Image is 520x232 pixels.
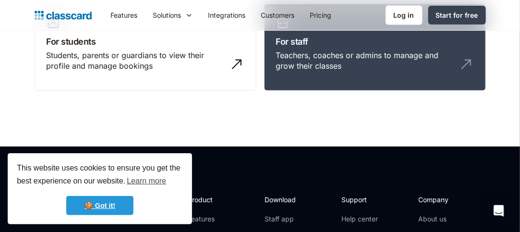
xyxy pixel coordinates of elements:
[265,214,304,224] a: Staff app
[394,10,414,20] div: Log in
[264,4,486,91] a: For staffTeachers, coaches or admins to manage and grow their classes
[342,195,381,205] h2: Support
[386,5,423,25] a: Log in
[419,195,483,205] h2: Company
[428,6,486,24] a: Start for free
[302,4,339,26] a: Pricing
[487,199,510,222] div: Open Intercom Messenger
[35,9,92,22] a: home
[153,10,181,20] div: Solutions
[419,214,483,224] a: About us
[8,153,192,224] div: cookieconsent
[201,4,254,26] a: Integrations
[17,162,183,188] span: This website uses cookies to ensure you get the best experience on our website.
[188,195,240,205] h2: Product
[47,35,244,48] h3: For students
[35,4,256,91] a: For studentsStudents, parents or guardians to view their profile and manage bookings
[66,196,133,215] a: dismiss cookie message
[145,4,201,26] div: Solutions
[342,214,381,224] a: Help center
[125,174,168,188] a: learn more about cookies
[436,10,478,20] div: Start for free
[103,4,145,26] a: Features
[265,195,304,205] h2: Download
[276,50,455,72] div: Teachers, coaches or admins to manage and grow their classes
[47,50,225,72] div: Students, parents or guardians to view their profile and manage bookings
[254,4,302,26] a: Customers
[188,214,240,224] a: Features
[276,35,474,48] h3: For staff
